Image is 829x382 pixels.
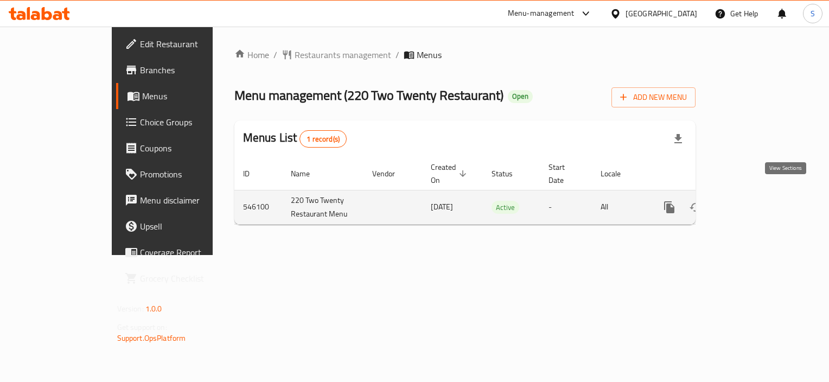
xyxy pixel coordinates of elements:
button: more [656,194,683,220]
span: Open [508,92,533,101]
span: Start Date [549,161,579,187]
a: Home [234,48,269,61]
span: ID [243,167,264,180]
td: 546100 [234,190,282,224]
nav: breadcrumb [234,48,696,61]
span: Branches [140,63,241,77]
table: enhanced table [234,157,769,225]
span: Add New Menu [620,91,687,104]
span: Promotions [140,168,241,181]
a: Branches [116,57,250,83]
span: Coupons [140,142,241,155]
span: Name [291,167,324,180]
span: 1.0.0 [145,302,162,316]
span: Upsell [140,220,241,233]
a: Edit Restaurant [116,31,250,57]
a: Promotions [116,161,250,187]
span: Active [492,201,519,214]
li: / [273,48,277,61]
li: / [396,48,399,61]
a: Upsell [116,213,250,239]
td: 220 Two Twenty Restaurant Menu [282,190,364,224]
span: Menus [417,48,442,61]
div: Total records count [299,130,347,148]
span: Vendor [372,167,409,180]
button: Add New Menu [611,87,696,107]
span: [DATE] [431,200,453,214]
span: Choice Groups [140,116,241,129]
span: S [811,8,815,20]
span: Menu management ( 220 Two Twenty Restaurant ) [234,83,503,107]
span: Edit Restaurant [140,37,241,50]
a: Support.OpsPlatform [117,331,186,345]
button: Change Status [683,194,709,220]
span: Coverage Report [140,246,241,259]
span: 1 record(s) [300,134,346,144]
a: Coupons [116,135,250,161]
span: Locale [601,167,635,180]
div: Menu-management [508,7,575,20]
span: Created On [431,161,470,187]
td: - [540,190,592,224]
td: All [592,190,648,224]
div: [GEOGRAPHIC_DATA] [626,8,697,20]
a: Choice Groups [116,109,250,135]
a: Grocery Checklist [116,265,250,291]
a: Restaurants management [282,48,391,61]
span: Menu disclaimer [140,194,241,207]
div: Export file [665,126,691,152]
a: Menu disclaimer [116,187,250,213]
span: Restaurants management [295,48,391,61]
a: Coverage Report [116,239,250,265]
span: Get support on: [117,320,167,334]
span: Status [492,167,527,180]
div: Open [508,90,533,103]
a: Menus [116,83,250,109]
span: Menus [142,90,241,103]
h2: Menus List [243,130,347,148]
th: Actions [648,157,769,190]
span: Version: [117,302,144,316]
span: Grocery Checklist [140,272,241,285]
